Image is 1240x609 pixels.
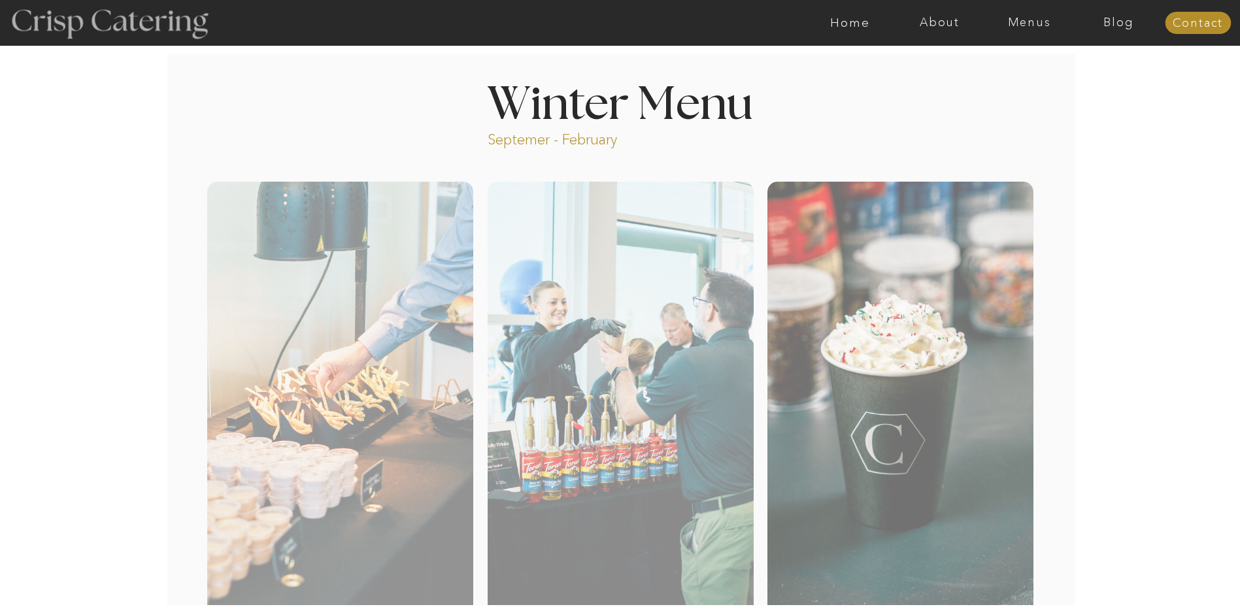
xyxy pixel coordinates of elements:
[488,130,667,145] p: Septemer - February
[1165,17,1231,30] a: Contact
[895,16,984,29] a: About
[439,82,802,121] h1: Winter Menu
[1074,16,1164,29] a: Blog
[805,16,895,29] a: Home
[984,16,1074,29] a: Menus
